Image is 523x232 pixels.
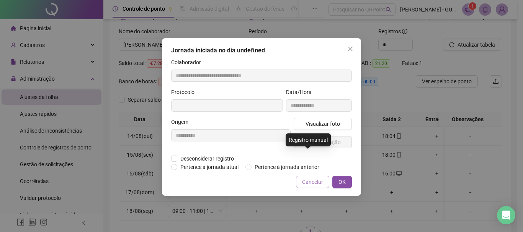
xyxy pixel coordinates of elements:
[171,118,193,126] label: Origem
[332,176,352,188] button: OK
[338,178,346,186] span: OK
[294,118,352,130] button: Visualizar foto
[344,43,356,55] button: Close
[252,163,322,171] span: Pertence à jornada anterior
[286,88,317,96] label: Data/Hora
[286,133,331,146] div: Registro manual
[302,178,323,186] span: Cancelar
[296,176,329,188] button: Cancelar
[177,154,237,163] span: Desconsiderar registro
[497,206,515,224] div: Open Intercom Messenger
[171,88,199,96] label: Protocolo
[177,163,242,171] span: Pertence à jornada atual
[171,58,206,67] label: Colaborador
[347,46,353,52] span: close
[306,120,340,128] span: Visualizar foto
[171,46,352,55] div: Jornada iniciada no dia undefined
